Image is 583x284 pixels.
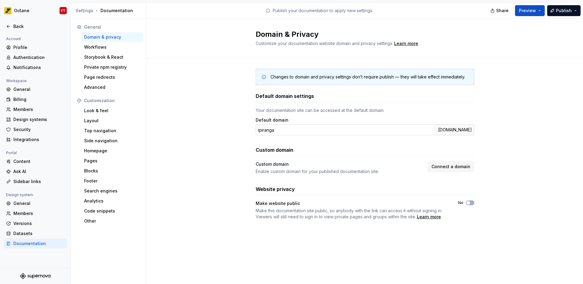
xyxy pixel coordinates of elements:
[13,137,64,143] div: Integrations
[547,5,581,16] button: Publish
[256,117,288,123] label: Default domain
[4,149,19,157] div: Portal
[61,8,65,13] div: FT
[4,35,23,43] div: Account
[82,166,143,176] a: Blocks
[4,53,67,62] a: Authentication
[82,116,143,126] a: Layout
[4,7,12,14] img: e8093afa-4b23-4413-bf51-00cde92dbd3f.png
[13,230,64,237] div: Datasets
[13,241,64,247] div: Documentation
[13,54,64,61] div: Authentication
[13,220,64,227] div: Versions
[84,108,140,114] div: Look & feel
[13,106,64,113] div: Members
[82,176,143,186] a: Footer
[13,200,64,206] div: General
[13,116,64,123] div: Design systems
[4,177,67,186] a: Sidebar links
[256,146,293,154] h3: Custom domain
[13,158,64,165] div: Content
[458,200,463,205] label: No
[4,115,67,124] a: Design systems
[84,74,140,80] div: Page redirects
[82,42,143,52] a: Workflows
[84,178,140,184] div: Footer
[82,136,143,146] a: Side navigation
[428,161,474,172] button: Connect a domain
[256,29,467,39] h2: Domain & Privacy
[417,214,441,220] div: Learn more
[4,229,67,238] a: Datasets
[13,96,64,102] div: Billing
[82,52,143,62] a: Storybook & React
[256,208,447,220] span: .
[271,74,465,80] div: Changes to domain and privacy settings don’t require publish — they will take effect immediately.
[256,41,393,46] span: Customize your documentation website domain and privacy settings.
[13,64,64,71] div: Notifications
[556,8,572,14] span: Publish
[4,135,67,144] a: Integrations
[82,186,143,196] a: Search engines
[256,92,314,100] h3: Default domain settings
[4,125,67,134] a: Security
[394,40,418,47] a: Learn more
[4,157,67,166] a: Content
[256,208,442,219] span: Make this documentation site public, so anybody with the link can access it without signing in. V...
[84,64,140,70] div: Private npm registry
[4,191,36,199] div: Design system
[82,62,143,72] a: Private npm registry
[76,8,93,14] button: Settings
[82,72,143,82] a: Page redirects
[84,168,140,174] div: Blocks
[84,54,140,60] div: Storybook & React
[496,8,509,14] span: Share
[84,148,140,154] div: Homepage
[256,185,295,193] h3: Website privacy
[84,84,140,90] div: Advanced
[84,128,140,134] div: Top navigation
[431,164,470,170] span: Connect a domain
[4,95,67,104] a: Billing
[13,210,64,216] div: Members
[4,85,67,94] a: General
[84,198,140,204] div: Analytics
[84,34,140,40] div: Domain & privacy
[4,167,67,176] a: Ask AI
[515,5,545,16] button: Preview
[82,196,143,206] a: Analytics
[1,4,69,17] button: OctaneFT
[4,105,67,114] a: Members
[84,218,140,224] div: Other
[82,106,143,116] a: Look & feel
[13,126,64,133] div: Security
[84,118,140,124] div: Layout
[4,199,67,208] a: General
[256,200,447,206] div: Make website public
[82,32,143,42] a: Domain & privacy
[84,44,140,50] div: Workflows
[256,107,474,113] div: Your documentation site can be accessed at the default domain.
[13,168,64,175] div: Ask AI
[82,206,143,216] a: Code snippets
[82,156,143,166] a: Pages
[84,188,140,194] div: Search engines
[76,8,144,14] div: Documentation
[84,24,140,30] div: General
[84,208,140,214] div: Code snippets
[82,126,143,136] a: Top navigation
[13,178,64,185] div: Sidebar links
[256,168,424,175] div: Enable custom domain for your published documentation site.
[4,209,67,218] a: Members
[84,98,140,104] div: Customization
[4,77,29,85] div: Workspace
[435,124,474,135] div: .[DOMAIN_NAME]
[82,82,143,92] a: Advanced
[273,8,373,14] p: Publish your documentation to apply new settings.
[20,273,50,279] svg: Supernova Logo
[84,138,140,144] div: Side navigation
[4,43,67,52] a: Profile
